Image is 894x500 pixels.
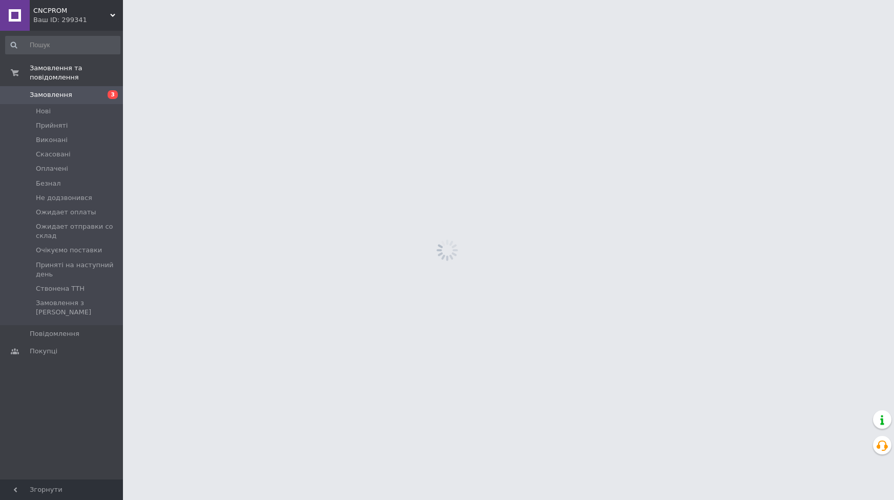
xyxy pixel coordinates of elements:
[36,246,102,255] span: Очікуємо поставки
[36,261,119,279] span: Приняті на наступний день
[36,179,61,188] span: Безнал
[30,347,57,356] span: Покупці
[36,193,92,203] span: Не додзвонився
[33,15,123,25] div: Ваш ID: 299341
[5,36,120,54] input: Пошук
[36,298,119,317] span: Замовлення з [PERSON_NAME]
[36,284,85,293] span: Ствонена ТТН
[36,107,51,116] span: Нові
[30,64,123,82] span: Замовлення та повідомлення
[30,329,79,338] span: Повідомлення
[36,164,68,173] span: Оплачені
[36,150,71,159] span: Скасовані
[36,121,68,130] span: Прийняті
[33,6,110,15] span: CNCPROM
[36,208,96,217] span: Ожидает оплаты
[108,90,118,99] span: 3
[30,90,72,99] span: Замовлення
[36,135,68,145] span: Виконані
[36,222,119,241] span: Ожидает отправки со склад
